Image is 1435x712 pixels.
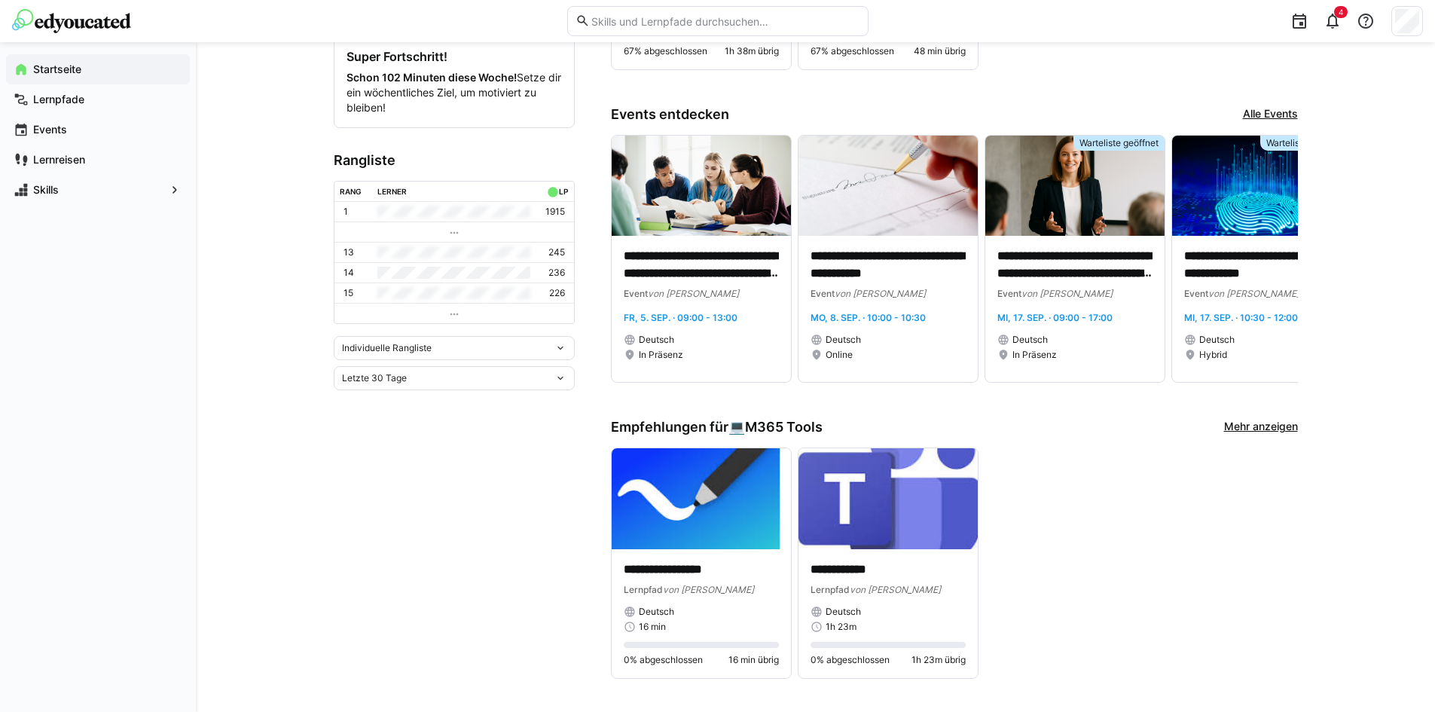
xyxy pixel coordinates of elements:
span: Deutsch [826,334,861,346]
span: Deutsch [826,606,861,618]
span: 4 [1339,8,1343,17]
span: von [PERSON_NAME] [1021,288,1113,299]
img: image [985,136,1165,237]
div: 💻️ [728,419,823,435]
div: Lerner [377,187,407,196]
h3: Rangliste [334,152,575,169]
span: Deutsch [1199,334,1235,346]
span: von [PERSON_NAME] [1208,288,1299,299]
h3: Events entdecken [611,106,729,123]
h4: Super Fortschritt! [347,49,562,64]
img: image [612,136,791,237]
p: 1 [343,206,348,218]
span: Online [826,349,853,361]
h3: Empfehlungen für [611,419,823,435]
div: Rang [340,187,362,196]
span: von [PERSON_NAME] [648,288,739,299]
span: 48 min übrig [914,45,966,57]
span: Deutsch [639,606,674,618]
span: In Präsenz [639,349,683,361]
span: Deutsch [1012,334,1048,346]
p: 245 [548,246,565,258]
span: Mo, 8. Sep. · 10:00 - 10:30 [811,312,926,323]
span: Event [997,288,1021,299]
span: Mi, 17. Sep. · 10:30 - 12:00 [1184,312,1298,323]
span: Individuelle Rangliste [342,342,432,354]
span: Mi, 17. Sep. · 09:00 - 17:00 [997,312,1113,323]
span: Deutsch [639,334,674,346]
span: 0% abgeschlossen [811,654,890,666]
img: image [798,136,978,237]
span: 1h 23m übrig [911,654,966,666]
span: Hybrid [1199,349,1227,361]
p: 236 [548,267,565,279]
span: 16 min [639,621,666,633]
span: von [PERSON_NAME] [835,288,926,299]
span: 1h 38m übrig [725,45,779,57]
span: Fr, 5. Sep. · 09:00 - 13:00 [624,312,737,323]
img: image [798,448,978,549]
span: Warteliste geöffnet [1266,137,1345,149]
p: 14 [343,267,354,279]
a: Alle Events [1243,106,1298,123]
input: Skills und Lernpfade durchsuchen… [590,14,859,28]
span: 16 min übrig [728,654,779,666]
p: 13 [343,246,354,258]
strong: Schon 102 Minuten diese Woche! [347,71,517,84]
span: 1h 23m [826,621,856,633]
p: 226 [549,287,565,299]
p: 15 [343,287,353,299]
div: LP [559,187,568,196]
img: image [1172,136,1351,237]
span: Lernpfad [624,584,663,595]
span: 0% abgeschlossen [624,654,703,666]
p: 1915 [545,206,565,218]
span: 67% abgeschlossen [624,45,707,57]
span: M365 Tools [745,419,823,435]
span: Event [811,288,835,299]
img: image [612,448,791,549]
span: von [PERSON_NAME] [850,584,941,595]
span: In Präsenz [1012,349,1057,361]
span: 67% abgeschlossen [811,45,894,57]
span: Lernpfad [811,584,850,595]
span: Event [1184,288,1208,299]
span: Event [624,288,648,299]
span: Warteliste geöffnet [1079,137,1159,149]
a: Mehr anzeigen [1224,419,1298,435]
span: Letzte 30 Tage [342,372,407,384]
span: von [PERSON_NAME] [663,584,754,595]
p: Setze dir ein wöchentliches Ziel, um motiviert zu bleiben! [347,70,562,115]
